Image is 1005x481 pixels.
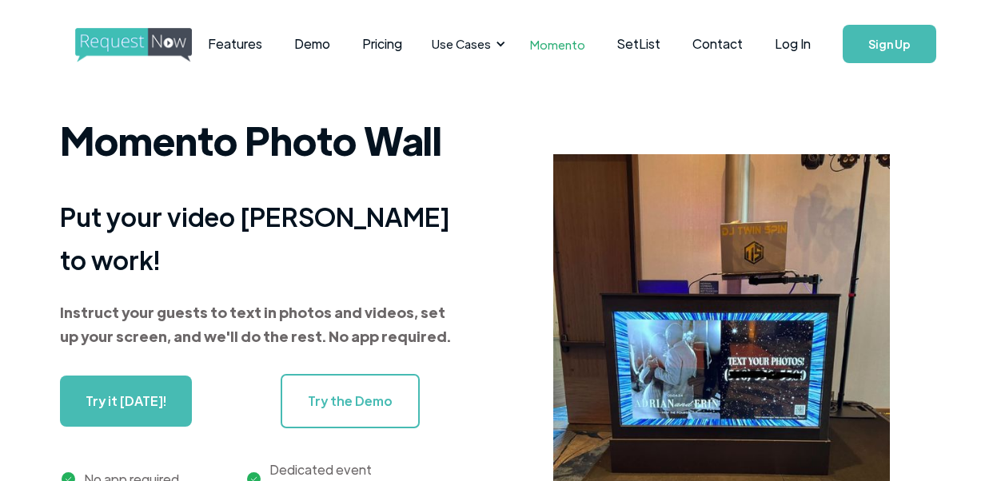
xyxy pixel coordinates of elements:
[60,108,460,172] h1: Momento Photo Wall
[60,303,451,345] strong: Instruct your guests to text in photos and videos, set up your screen, and we'll do the rest. No ...
[422,19,510,69] div: Use Cases
[601,19,676,69] a: SetList
[843,25,936,63] a: Sign Up
[676,19,759,69] a: Contact
[514,21,601,68] a: Momento
[75,28,221,62] img: requestnow logo
[192,19,278,69] a: Features
[281,374,420,428] a: Try the Demo
[432,35,491,53] div: Use Cases
[60,200,450,276] strong: Put your video [PERSON_NAME] to work!
[75,28,152,60] a: home
[278,19,346,69] a: Demo
[60,376,192,427] a: Try it [DATE]!
[759,16,827,72] a: Log In
[346,19,418,69] a: Pricing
